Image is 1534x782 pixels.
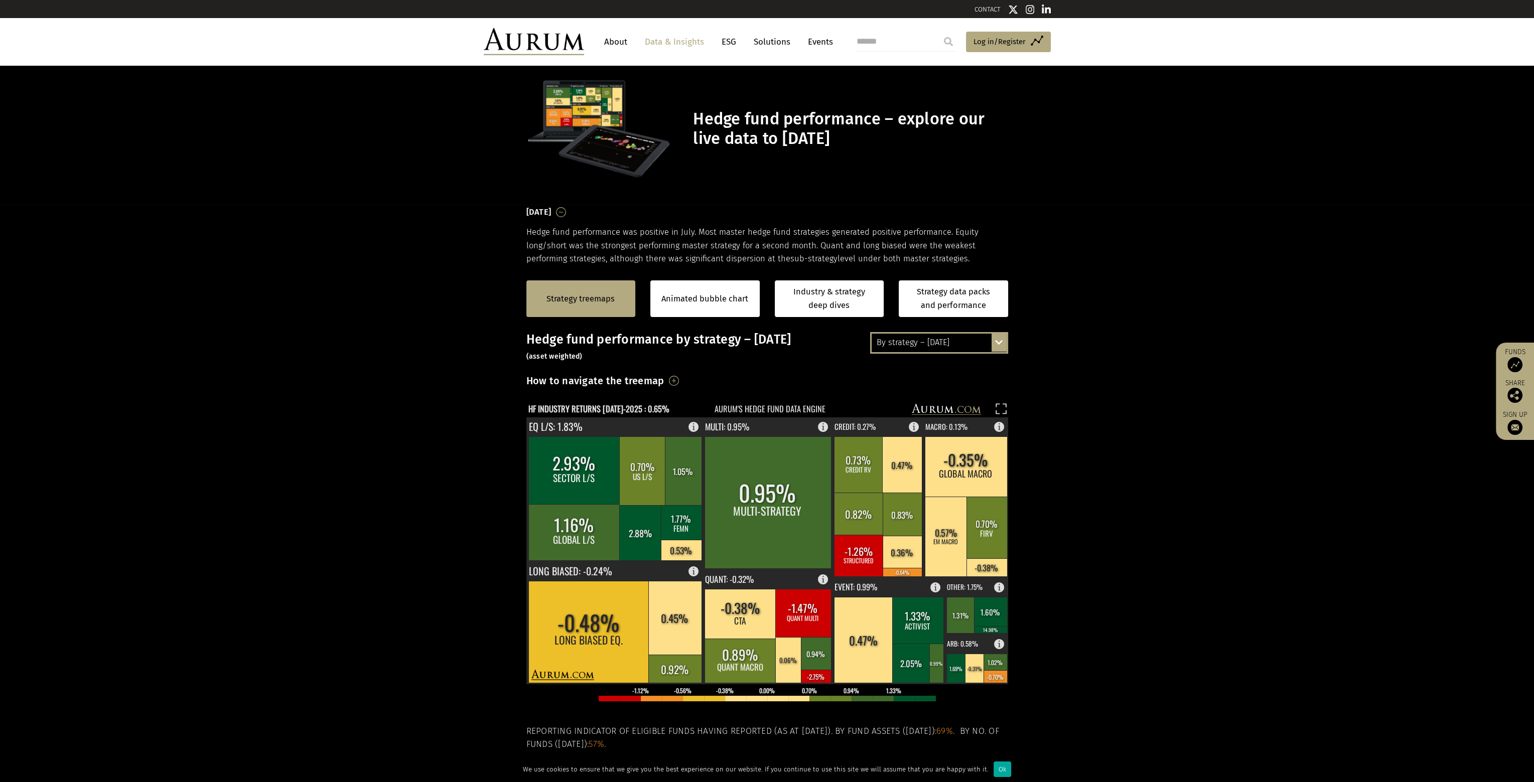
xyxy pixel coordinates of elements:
[526,372,664,389] h3: How to navigate the treemap
[899,280,1008,317] a: Strategy data packs and performance
[599,33,632,51] a: About
[1507,420,1522,435] img: Sign up to our newsletter
[589,739,604,749] span: 57%
[717,33,741,51] a: ESG
[775,280,884,317] a: Industry & strategy deep dives
[1501,348,1529,372] a: Funds
[1507,357,1522,372] img: Access Funds
[546,292,615,305] a: Strategy treemaps
[966,32,1051,53] a: Log in/Register
[526,332,1008,362] h3: Hedge fund performance by strategy – [DATE]
[872,334,1007,352] div: By strategy – [DATE]
[936,726,953,736] span: 69%
[974,6,1001,13] a: CONTACT
[693,109,1005,148] h1: Hedge fund performance – explore our live data to [DATE]
[526,226,1008,265] p: Hedge fund performance was positive in July. Most master hedge fund strategies generated positive...
[1008,5,1018,15] img: Twitter icon
[803,33,833,51] a: Events
[640,33,709,51] a: Data & Insights
[973,36,1026,48] span: Log in/Register
[749,33,795,51] a: Solutions
[938,32,958,52] input: Submit
[661,292,748,305] a: Animated bubble chart
[1026,5,1035,15] img: Instagram icon
[790,254,838,263] span: sub-strategy
[526,352,583,361] small: (asset weighted)
[1501,380,1529,403] div: Share
[1501,410,1529,435] a: Sign up
[994,761,1011,777] div: Ok
[1507,388,1522,403] img: Share this post
[1042,5,1051,15] img: Linkedin icon
[526,205,551,220] h3: [DATE]
[484,28,584,55] img: Aurum
[526,725,1008,751] h5: Reporting indicator of eligible funds having reported (as at [DATE]). By fund assets ([DATE]): . ...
